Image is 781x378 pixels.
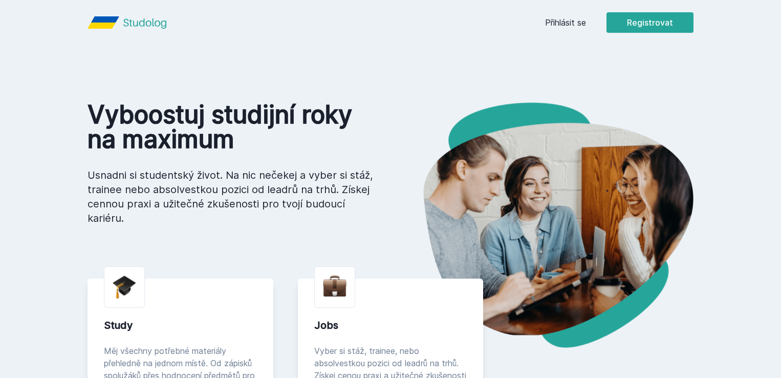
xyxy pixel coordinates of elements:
[314,318,467,332] div: Jobs
[606,12,693,33] button: Registrovat
[104,318,257,332] div: Study
[88,102,374,152] h1: Vyboostuj studijní roky na maximum
[88,168,374,225] p: Usnadni si studentský život. Na nic nečekej a vyber si stáž, trainee nebo absolvestkou pozici od ...
[323,273,346,299] img: briefcase.png
[113,275,136,299] img: graduation-cap.png
[545,16,586,29] a: Přihlásit se
[390,102,693,348] img: hero.png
